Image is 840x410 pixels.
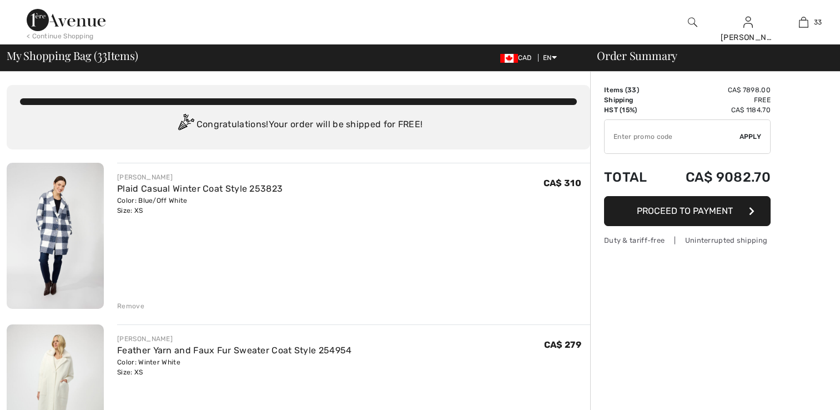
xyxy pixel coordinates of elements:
span: Proceed to Payment [637,206,733,216]
span: CAD [500,54,536,62]
div: Color: Blue/Off White Size: XS [117,196,283,216]
img: My Bag [799,16,808,29]
span: CA$ 279 [544,339,581,350]
td: Total [604,158,660,196]
input: Promo code [605,120,740,153]
span: 33 [627,86,637,94]
img: 1ère Avenue [27,9,105,31]
div: < Continue Shopping [27,31,94,41]
div: Color: Winter White Size: XS [117,357,351,377]
img: Plaid Casual Winter Coat Style 253823 [7,163,104,309]
td: Free [660,95,771,105]
span: My Shopping Bag ( Items) [7,50,138,61]
div: Order Summary [584,50,833,61]
button: Proceed to Payment [604,196,771,226]
div: Duty & tariff-free | Uninterrupted shipping [604,235,771,246]
div: Congratulations! Your order will be shipped for FREE! [20,114,577,136]
span: EN [543,54,557,62]
div: [PERSON_NAME] [117,334,351,344]
td: HST (15%) [604,105,660,115]
td: CA$ 9082.70 [660,158,771,196]
img: Canadian Dollar [500,54,518,63]
div: [PERSON_NAME] [721,32,775,43]
td: Items ( ) [604,85,660,95]
span: CA$ 310 [544,178,581,188]
a: Sign In [743,17,753,27]
td: CA$ 1184.70 [660,105,771,115]
img: My Info [743,16,753,29]
img: search the website [688,16,697,29]
span: 33 [814,17,822,27]
div: [PERSON_NAME] [117,172,283,182]
span: 33 [97,47,107,62]
a: 33 [776,16,831,29]
div: Remove [117,301,144,311]
a: Feather Yarn and Faux Fur Sweater Coat Style 254954 [117,345,351,356]
td: CA$ 7898.00 [660,85,771,95]
a: Plaid Casual Winter Coat Style 253823 [117,183,283,194]
img: Congratulation2.svg [174,114,197,136]
span: Apply [740,132,762,142]
td: Shipping [604,95,660,105]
